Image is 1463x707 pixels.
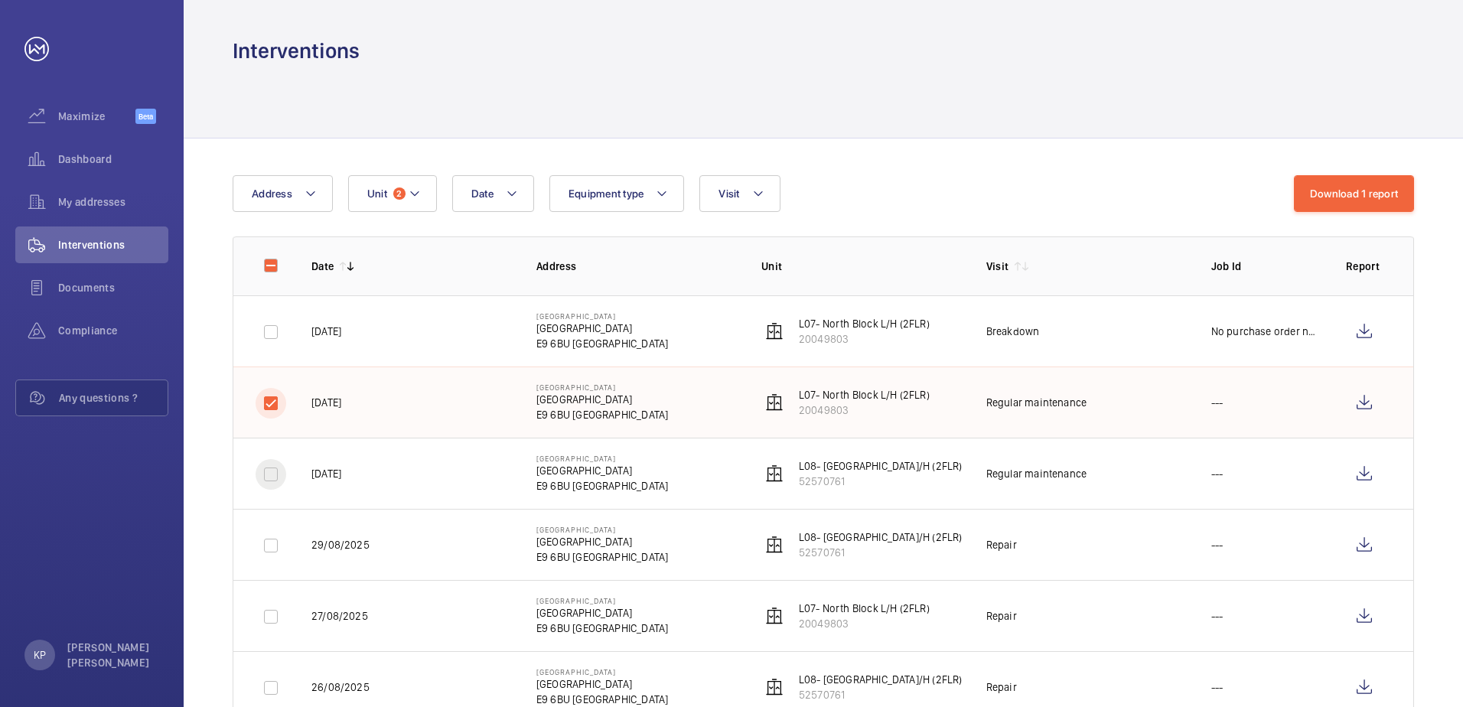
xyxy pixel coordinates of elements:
p: E9 6BU [GEOGRAPHIC_DATA] [536,549,668,565]
p: KP [34,647,46,663]
p: --- [1211,537,1224,552]
span: Documents [58,280,168,295]
p: 52570761 [799,687,963,702]
span: My addresses [58,194,168,210]
p: 52570761 [799,545,963,560]
p: Date [311,259,334,274]
p: 29/08/2025 [311,537,370,552]
p: L08- [GEOGRAPHIC_DATA]/H (2FLR) [799,458,963,474]
img: elevator.svg [765,393,784,412]
span: Maximize [58,109,135,124]
p: E9 6BU [GEOGRAPHIC_DATA] [536,407,668,422]
p: Job Id [1211,259,1321,274]
p: --- [1211,679,1224,695]
p: No purchase order number [1211,324,1321,339]
p: [GEOGRAPHIC_DATA] [536,392,668,407]
button: Unit2 [348,175,437,212]
p: [GEOGRAPHIC_DATA] [536,605,668,621]
p: Report [1346,259,1383,274]
span: Dashboard [58,151,168,167]
span: Any questions ? [59,390,168,406]
button: Address [233,175,333,212]
p: [GEOGRAPHIC_DATA] [536,321,668,336]
p: [GEOGRAPHIC_DATA] [536,525,668,534]
p: 52570761 [799,474,963,489]
span: Date [471,187,494,200]
p: --- [1211,608,1224,624]
div: Repair [986,608,1017,624]
p: E9 6BU [GEOGRAPHIC_DATA] [536,621,668,636]
div: Breakdown [986,324,1040,339]
img: elevator.svg [765,464,784,483]
p: [GEOGRAPHIC_DATA] [536,463,668,478]
p: E9 6BU [GEOGRAPHIC_DATA] [536,692,668,707]
p: 26/08/2025 [311,679,370,695]
span: 2 [393,187,406,200]
div: Repair [986,537,1017,552]
p: [DATE] [311,395,341,410]
span: Visit [718,187,739,200]
span: Equipment type [569,187,644,200]
button: Download 1 report [1294,175,1414,212]
p: [GEOGRAPHIC_DATA] [536,667,668,676]
p: [GEOGRAPHIC_DATA] [536,596,668,605]
h1: Interventions [233,37,360,65]
span: Interventions [58,237,168,252]
p: Unit [761,259,962,274]
img: elevator.svg [765,536,784,554]
p: L07- North Block L/H (2FLR) [799,316,930,331]
button: Equipment type [549,175,685,212]
p: E9 6BU [GEOGRAPHIC_DATA] [536,336,668,351]
img: elevator.svg [765,678,784,696]
p: [DATE] [311,466,341,481]
div: Regular maintenance [986,466,1087,481]
p: 20049803 [799,616,930,631]
button: Visit [699,175,780,212]
div: Repair [986,679,1017,695]
p: L07- North Block L/H (2FLR) [799,601,930,616]
p: Visit [986,259,1009,274]
span: Unit [367,187,387,200]
p: --- [1211,395,1224,410]
p: [GEOGRAPHIC_DATA] [536,676,668,692]
p: 20049803 [799,402,930,418]
p: E9 6BU [GEOGRAPHIC_DATA] [536,478,668,494]
span: Compliance [58,323,168,338]
span: Address [252,187,292,200]
button: Date [452,175,534,212]
div: Regular maintenance [986,395,1087,410]
img: elevator.svg [765,322,784,340]
p: Address [536,259,737,274]
p: L08- [GEOGRAPHIC_DATA]/H (2FLR) [799,529,963,545]
p: --- [1211,466,1224,481]
p: [PERSON_NAME] [PERSON_NAME] [67,640,159,670]
p: [GEOGRAPHIC_DATA] [536,383,668,392]
p: 20049803 [799,331,930,347]
img: elevator.svg [765,607,784,625]
p: [DATE] [311,324,341,339]
p: L07- North Block L/H (2FLR) [799,387,930,402]
p: L08- [GEOGRAPHIC_DATA]/H (2FLR) [799,672,963,687]
p: [GEOGRAPHIC_DATA] [536,454,668,463]
p: [GEOGRAPHIC_DATA] [536,311,668,321]
span: Beta [135,109,156,124]
p: 27/08/2025 [311,608,368,624]
p: [GEOGRAPHIC_DATA] [536,534,668,549]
